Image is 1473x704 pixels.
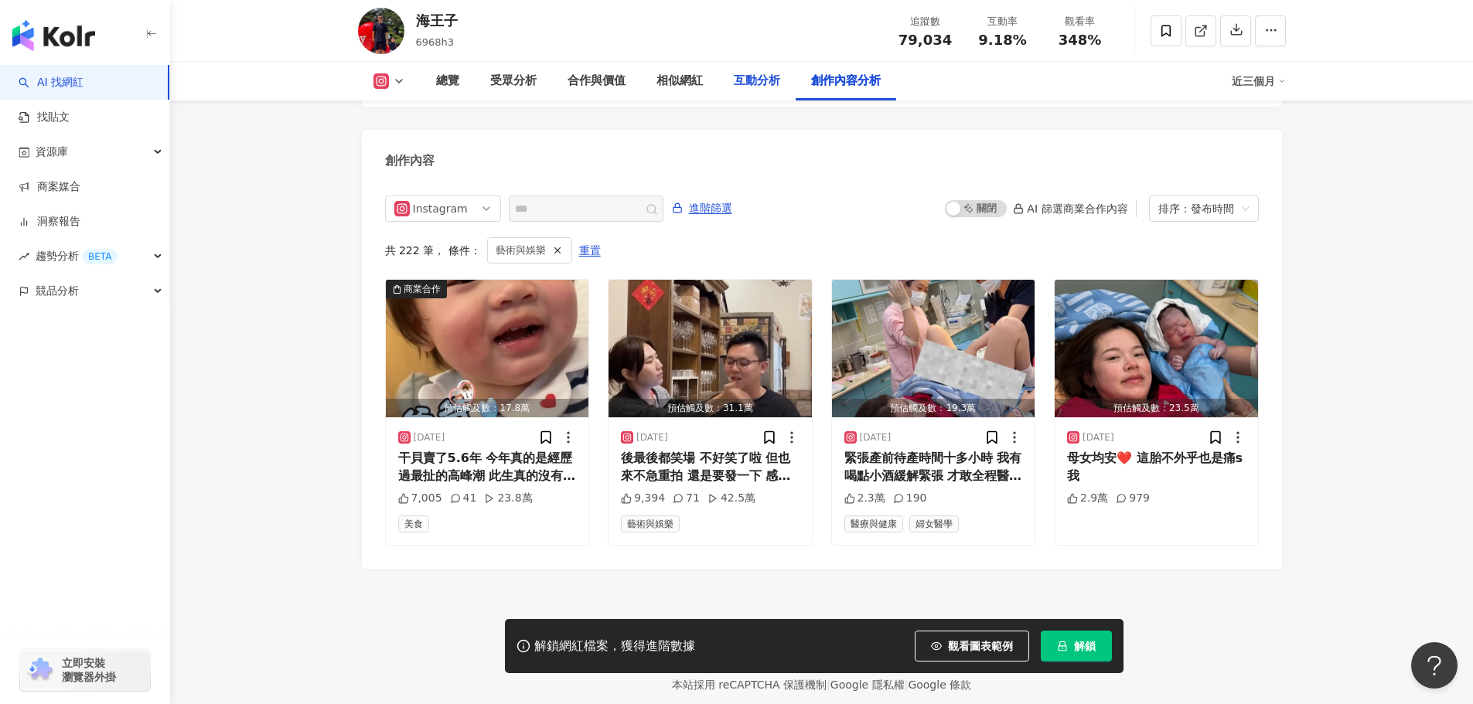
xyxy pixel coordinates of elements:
[12,20,95,51] img: logo
[1116,491,1150,506] div: 979
[673,491,700,506] div: 71
[413,196,463,221] div: Instagram
[1055,399,1258,418] div: 預估觸及數：23.5萬
[385,152,435,169] div: 創作內容
[973,14,1032,29] div: 互動率
[19,214,80,230] a: 洞察報告
[398,450,577,485] div: 干貝賣了5.6年 今年真的是經歷過最扯的高峰潮 此生真的沒有沒看過那麼的干貝 干貝也不是必須品 連小顆干貝5S都要到1500以上 御海發官網最後幾小時 趕快去下單CP值更高的碎干貝 碎干貝只是破...
[978,32,1026,48] span: 9.18%
[832,280,1035,417] img: post-image
[656,72,703,90] div: 相似網紅
[1067,450,1246,485] div: 母女均安❤️ 這胎不外乎也是痛s我
[534,638,695,655] div: 解鎖網紅檔案，獲得進階數據
[621,450,800,485] div: 後最後都笑場 不好笑了啦 但也來不急重拍 還是要發一下 感言兩位朋朋熱情演出 我叫[PERSON_NAME]是真的大力塞下去
[896,14,955,29] div: 追蹤數
[19,251,29,262] span: rise
[416,11,458,30] div: 海王子
[36,134,68,169] span: 資源庫
[20,649,150,691] a: chrome extension立即安裝 瀏覽器外掛
[1232,69,1286,94] div: 近三個月
[909,515,959,532] span: 婦女醫學
[844,491,885,506] div: 2.3萬
[568,72,626,90] div: 合作與價值
[1083,431,1114,444] div: [DATE]
[1051,14,1110,29] div: 觀看率
[450,491,477,506] div: 41
[671,196,733,220] button: 進階篩選
[689,196,732,221] span: 進階篩選
[811,72,881,90] div: 創作內容分析
[385,237,1259,264] div: 共 222 筆 ， 條件：
[1158,196,1236,221] div: 排序：發布時間
[609,280,812,417] button: 預估觸及數：31.1萬
[398,515,429,532] span: 美食
[25,658,55,682] img: chrome extension
[827,678,830,691] span: |
[915,631,1029,661] button: 觀看圖表範例
[708,491,755,506] div: 42.5萬
[579,239,601,264] span: 重置
[1055,280,1258,417] button: 預估觸及數：23.5萬
[621,491,665,506] div: 9,394
[436,72,459,90] div: 總覽
[898,32,952,48] span: 79,034
[908,678,971,691] a: Google 條款
[905,678,909,691] span: |
[636,431,668,444] div: [DATE]
[734,72,780,90] div: 互動分析
[62,656,116,684] span: 立即安裝 瀏覽器外掛
[1074,640,1096,652] span: 解鎖
[860,431,892,444] div: [DATE]
[358,8,404,54] img: KOL Avatar
[893,491,927,506] div: 190
[82,249,118,264] div: BETA
[36,239,118,274] span: 趨勢分析
[578,238,602,263] button: 重置
[19,110,70,125] a: 找貼文
[1055,280,1258,417] img: post-image
[386,280,589,417] img: post-image
[609,280,812,417] img: post-image
[672,675,971,694] span: 本站採用 reCAPTCHA 保護機制
[484,491,532,506] div: 23.8萬
[386,280,589,417] button: 商業合作預估觸及數：17.8萬
[1067,491,1108,506] div: 2.9萬
[398,491,442,506] div: 7,005
[1013,202,1127,215] div: AI 篩選商業合作內容
[19,75,84,90] a: searchAI 找網紅
[948,640,1013,652] span: 觀看圖表範例
[844,450,1023,485] div: 緊張產前待產時間十多小時 我有喝點小酒緩解緊張 才敢全程醫師視角觀看 老婆真的辛苦了 看到剪刀剪開那一幕 真的是很捨不得 佳渲辛苦了啦 順利完成卸貨 首次看到 @suck_didi 穿上醫師服站...
[832,280,1035,417] button: 預估觸及數：19.3萬
[844,515,903,532] span: 醫療與健康
[609,399,812,418] div: 預估觸及數：31.1萬
[1041,631,1112,661] button: 解鎖
[1057,641,1068,651] span: lock
[621,515,680,532] span: 藝術與娛樂
[414,431,445,444] div: [DATE]
[416,36,455,48] span: 6968h3
[830,678,905,691] a: Google 隱私權
[490,72,537,90] div: 受眾分析
[1059,32,1102,48] span: 348%
[36,274,79,308] span: 競品分析
[386,399,589,418] div: 預估觸及數：17.8萬
[19,179,80,195] a: 商案媒合
[496,242,546,259] span: 藝術與娛樂
[832,399,1035,418] div: 預估觸及數：19.3萬
[404,281,441,297] div: 商業合作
